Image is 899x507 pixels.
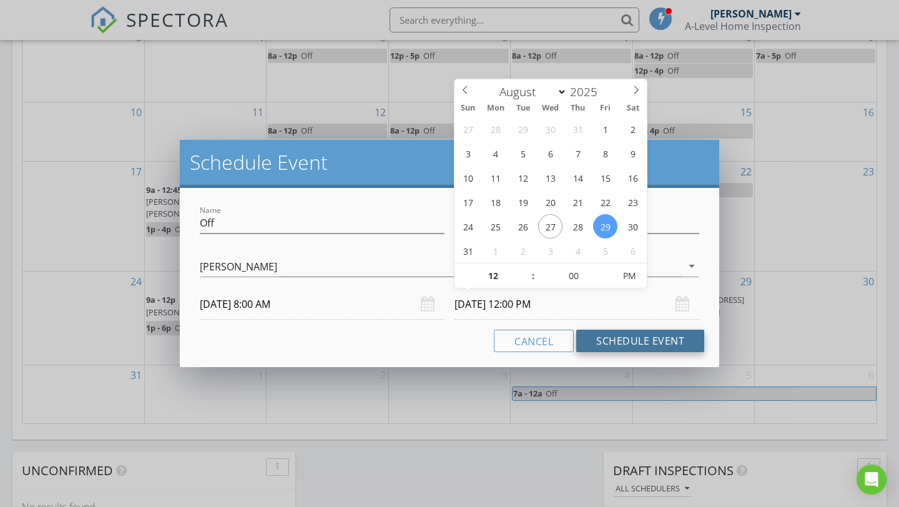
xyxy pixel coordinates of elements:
input: Select date [454,289,699,320]
span: August 19, 2025 [511,190,535,214]
span: August 22, 2025 [593,190,617,214]
span: August 10, 2025 [456,165,480,190]
span: August 13, 2025 [538,165,562,190]
button: Schedule Event [576,330,704,352]
div: Open Intercom Messenger [857,465,887,495]
span: Sun [454,104,482,112]
span: August 14, 2025 [566,165,590,190]
span: Mon [482,104,509,112]
span: September 4, 2025 [566,239,590,263]
input: Select date [200,289,445,320]
span: July 28, 2025 [483,117,508,141]
i: arrow_drop_down [684,258,699,273]
span: September 2, 2025 [511,239,535,263]
span: : [531,263,535,288]
span: September 6, 2025 [621,239,645,263]
span: August 18, 2025 [483,190,508,214]
span: August 4, 2025 [483,141,508,165]
span: August 17, 2025 [456,190,480,214]
span: July 31, 2025 [566,117,590,141]
span: August 16, 2025 [621,165,645,190]
span: Wed [537,104,564,112]
span: August 11, 2025 [483,165,508,190]
span: July 27, 2025 [456,117,480,141]
span: August 3, 2025 [456,141,480,165]
span: Tue [509,104,537,112]
span: August 1, 2025 [593,117,617,141]
span: August 7, 2025 [566,141,590,165]
span: August 12, 2025 [511,165,535,190]
span: August 28, 2025 [566,214,590,239]
span: August 26, 2025 [511,214,535,239]
span: July 30, 2025 [538,117,562,141]
span: July 29, 2025 [511,117,535,141]
span: August 20, 2025 [538,190,562,214]
span: August 21, 2025 [566,190,590,214]
span: August 8, 2025 [593,141,617,165]
span: August 9, 2025 [621,141,645,165]
span: Thu [564,104,592,112]
span: August 23, 2025 [621,190,645,214]
div: [PERSON_NAME] [200,261,277,272]
h2: Schedule Event [190,150,709,175]
span: August 30, 2025 [621,214,645,239]
span: August 31, 2025 [456,239,480,263]
button: Cancel [494,330,574,352]
span: August 27, 2025 [538,214,562,239]
span: September 5, 2025 [593,239,617,263]
span: Sat [619,104,647,112]
span: August 15, 2025 [593,165,617,190]
span: Fri [592,104,619,112]
span: Click to toggle [612,263,646,288]
span: August 2, 2025 [621,117,645,141]
span: August 25, 2025 [483,214,508,239]
span: August 6, 2025 [538,141,562,165]
span: August 24, 2025 [456,214,480,239]
input: Year [567,84,608,100]
span: September 1, 2025 [483,239,508,263]
span: September 3, 2025 [538,239,562,263]
span: August 29, 2025 [593,214,617,239]
span: August 5, 2025 [511,141,535,165]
